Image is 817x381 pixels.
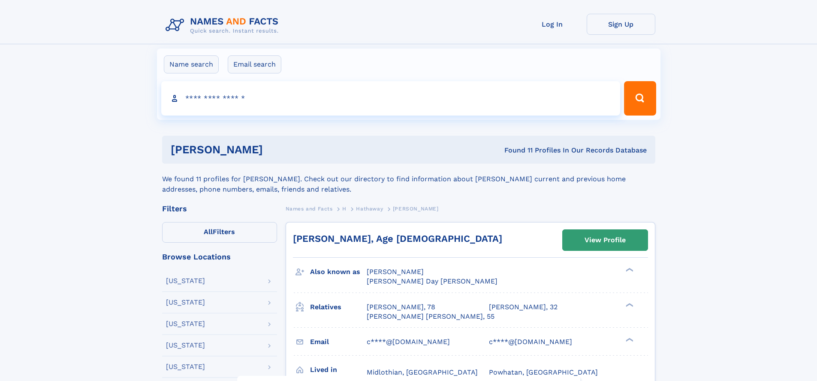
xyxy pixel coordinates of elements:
[162,253,277,261] div: Browse Locations
[171,144,384,155] h1: [PERSON_NAME]
[624,81,656,116] button: Search Button
[587,14,655,35] a: Sign Up
[164,55,219,73] label: Name search
[162,14,286,37] img: Logo Names and Facts
[162,205,277,213] div: Filters
[310,300,367,314] h3: Relatives
[489,302,558,312] a: [PERSON_NAME], 32
[489,368,598,376] span: Powhatan, [GEOGRAPHIC_DATA]
[204,228,213,236] span: All
[310,265,367,279] h3: Also known as
[367,312,494,321] a: [PERSON_NAME] [PERSON_NAME], 55
[166,342,205,349] div: [US_STATE]
[367,368,478,376] span: Midlothian, [GEOGRAPHIC_DATA]
[166,277,205,284] div: [US_STATE]
[166,299,205,306] div: [US_STATE]
[310,335,367,349] h3: Email
[367,302,435,312] a: [PERSON_NAME], 78
[585,230,626,250] div: View Profile
[342,203,347,214] a: H
[356,206,383,212] span: Hathaway
[166,363,205,370] div: [US_STATE]
[367,277,497,285] span: [PERSON_NAME] Day [PERSON_NAME]
[310,363,367,377] h3: Lived in
[342,206,347,212] span: H
[356,203,383,214] a: Hathaway
[162,222,277,243] label: Filters
[563,230,648,250] a: View Profile
[624,302,634,308] div: ❯
[286,203,333,214] a: Names and Facts
[383,146,647,155] div: Found 11 Profiles In Our Records Database
[228,55,281,73] label: Email search
[293,233,502,244] a: [PERSON_NAME], Age [DEMOGRAPHIC_DATA]
[162,164,655,195] div: We found 11 profiles for [PERSON_NAME]. Check out our directory to find information about [PERSON...
[393,206,439,212] span: [PERSON_NAME]
[518,14,587,35] a: Log In
[367,268,424,276] span: [PERSON_NAME]
[624,337,634,342] div: ❯
[161,81,621,116] input: search input
[624,267,634,273] div: ❯
[166,320,205,327] div: [US_STATE]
